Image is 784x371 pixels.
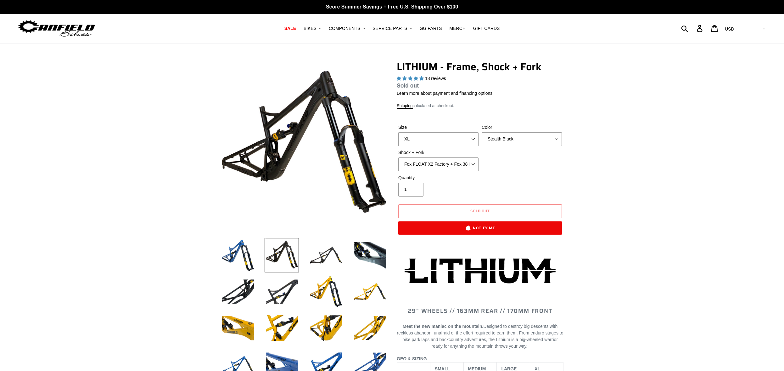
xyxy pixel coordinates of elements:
img: Load image into Gallery viewer, LITHIUM - Frame, Shock + Fork [265,238,299,272]
img: Load image into Gallery viewer, LITHIUM - Frame, Shock + Fork [221,274,255,309]
button: BIKES [300,24,324,33]
a: GIFT CARDS [470,24,503,33]
div: calculated at checkout. [397,103,563,109]
span: 5.00 stars [397,76,425,81]
a: Shipping [397,103,413,109]
h1: LITHIUM - Frame, Shock + Fork [397,61,563,73]
a: MERCH [446,24,469,33]
span: GEO & SIZING [397,356,427,361]
img: Load image into Gallery viewer, LITHIUM - Frame, Shock + Fork [265,311,299,345]
label: Quantity [398,174,479,181]
label: Shock + Fork [398,149,479,156]
label: Size [398,124,479,131]
button: COMPONENTS [326,24,368,33]
img: Load image into Gallery viewer, LITHIUM - Frame, Shock + Fork [221,311,255,345]
span: From enduro stages to bike park laps and backcountry adventures, the Lithium is a big-wheeled war... [402,330,563,349]
span: SALE [284,26,296,31]
img: Lithium-Logo_480x480.png [405,258,556,283]
button: Sold out [398,204,562,218]
button: SERVICE PARTS [369,24,415,33]
img: Load image into Gallery viewer, LITHIUM - Frame, Shock + Fork [221,238,255,272]
a: Learn more about payment and financing options [397,91,492,96]
span: 29" WHEELS // 163mm REAR // 170mm FRONT [408,306,552,315]
span: SERVICE PARTS [372,26,407,31]
button: Notify Me [398,221,562,235]
img: Load image into Gallery viewer, LITHIUM - Frame, Shock + Fork [353,311,387,345]
a: GG PARTS [417,24,445,33]
span: MERCH [450,26,466,31]
span: Sold out [470,208,490,214]
label: Color [482,124,562,131]
span: GIFT CARDS [473,26,500,31]
img: Canfield Bikes [17,19,96,38]
a: SALE [281,24,299,33]
img: Load image into Gallery viewer, LITHIUM - Frame, Shock + Fork [265,274,299,309]
span: GG PARTS [420,26,442,31]
img: Load image into Gallery viewer, LITHIUM - Frame, Shock + Fork [309,311,343,345]
span: Sold out [397,83,419,89]
b: Meet the new maniac on the mountain. [403,324,484,329]
span: BIKES [304,26,316,31]
img: Load image into Gallery viewer, LITHIUM - Frame, Shock + Fork [353,238,387,272]
span: Designed to destroy big descents with reckless abandon, unafraid of the effort required to earn t... [397,324,563,349]
input: Search [685,21,701,35]
img: Load image into Gallery viewer, LITHIUM - Frame, Shock + Fork [353,274,387,309]
span: COMPONENTS [329,26,360,31]
span: 18 reviews [425,76,446,81]
img: Load image into Gallery viewer, LITHIUM - Frame, Shock + Fork [309,238,343,272]
span: . [526,344,528,349]
img: Load image into Gallery viewer, LITHIUM - Frame, Shock + Fork [309,274,343,309]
